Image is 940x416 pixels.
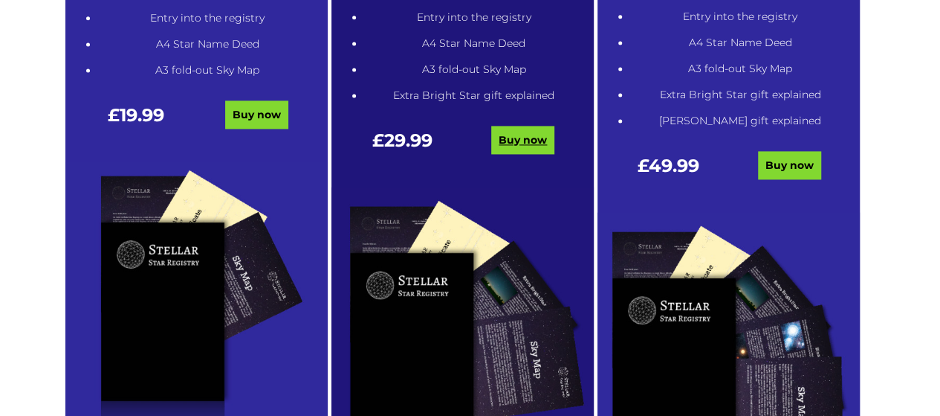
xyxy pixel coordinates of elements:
li: A4 Star Name Deed [364,34,583,53]
div: £ [342,131,463,164]
span: 49.99 [649,155,699,176]
li: A4 Star Name Deed [98,35,317,54]
li: A3 fold-out Sky Map [98,61,317,80]
li: Entry into the registry [98,9,317,28]
li: Extra Bright Star gift explained [630,86,849,104]
span: 19.99 [120,104,164,126]
a: Buy now [758,151,821,179]
li: A3 fold-out Sky Map [630,60,849,78]
li: Extra Bright Star gift explained [364,86,583,105]
li: Entry into the registry [364,8,583,27]
a: Buy now [225,100,288,129]
span: 29.99 [384,129,432,151]
div: £ [76,106,197,139]
li: A3 fold-out Sky Map [364,60,583,79]
li: [PERSON_NAME] gift explained [630,112,849,130]
li: Entry into the registry [630,7,849,26]
li: A4 Star Name Deed [630,33,849,52]
div: £ [608,156,729,190]
a: Buy now [491,126,554,154]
